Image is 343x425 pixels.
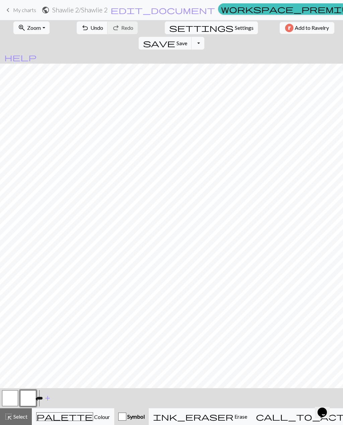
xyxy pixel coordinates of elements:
button: SettingsSettings [165,21,258,34]
span: Colour [93,414,110,420]
span: palette [37,412,93,421]
span: Erase [233,413,247,420]
span: public [42,5,50,15]
span: settings [169,23,233,32]
button: Erase [149,408,252,425]
span: Settings [235,24,254,32]
span: zoom_in [18,23,26,32]
i: Settings [169,24,233,32]
span: ink_eraser [153,412,233,421]
button: Zoom [13,21,49,34]
span: Undo [90,24,103,31]
span: Save [177,40,187,46]
span: undo [81,23,89,32]
span: Symbol [126,413,145,420]
span: My charts [13,7,36,13]
span: Select [12,413,27,420]
span: help [4,53,37,62]
iframe: chat widget [315,398,336,418]
button: Save [139,37,192,50]
img: Ravelry [285,24,293,32]
button: Symbol [114,408,149,425]
button: Undo [77,21,108,34]
a: My charts [4,4,36,16]
span: save [143,39,175,48]
span: Zoom [27,24,41,31]
button: Add to Ravelry [280,22,334,34]
span: highlight_alt [4,412,12,421]
h2: Shawlie 2 / Shawlie 2 [52,6,108,14]
span: edit_document [111,5,215,15]
span: Add to Ravelry [295,24,329,32]
span: keyboard_arrow_left [4,5,12,15]
span: add [44,394,52,403]
button: Colour [32,408,114,425]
